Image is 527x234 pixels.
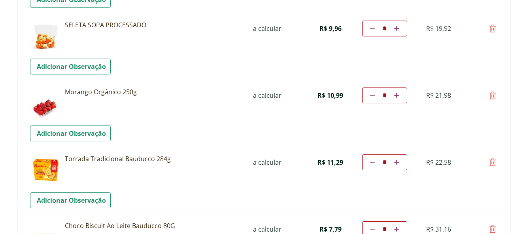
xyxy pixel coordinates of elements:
a: Torrada Tradicional Bauducco 284g [65,154,239,163]
a: SELETA SOPA PROCESSADO [65,21,239,29]
span: R$ 19,92 [426,24,451,33]
a: Morango Orgânico 250g [65,88,239,96]
span: R$ 21,98 [426,91,451,100]
a: Adicionar Observação [30,192,111,208]
span: R$ 10,99 [317,91,343,100]
span: a calcular [253,158,281,167]
img: Torrada Tradicional Bauducco 284g [30,154,62,186]
img: SELETA SOPA PROCESSADO [30,21,62,52]
span: R$ 9,96 [319,24,342,33]
span: R$ 11,29 [317,158,343,167]
a: Adicionar Observação [30,126,111,141]
span: R$ 7,79 [319,225,342,234]
a: Adicionar Observação [30,59,111,74]
span: a calcular [253,24,281,33]
a: Choco Biscuit Ao Leite Bauducco 80G [65,221,239,230]
span: R$ 31,16 [426,225,451,234]
span: a calcular [253,91,281,100]
img: Morango Orgânico 250g [30,88,62,119]
span: R$ 22,58 [426,158,451,167]
span: a calcular [253,225,281,234]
